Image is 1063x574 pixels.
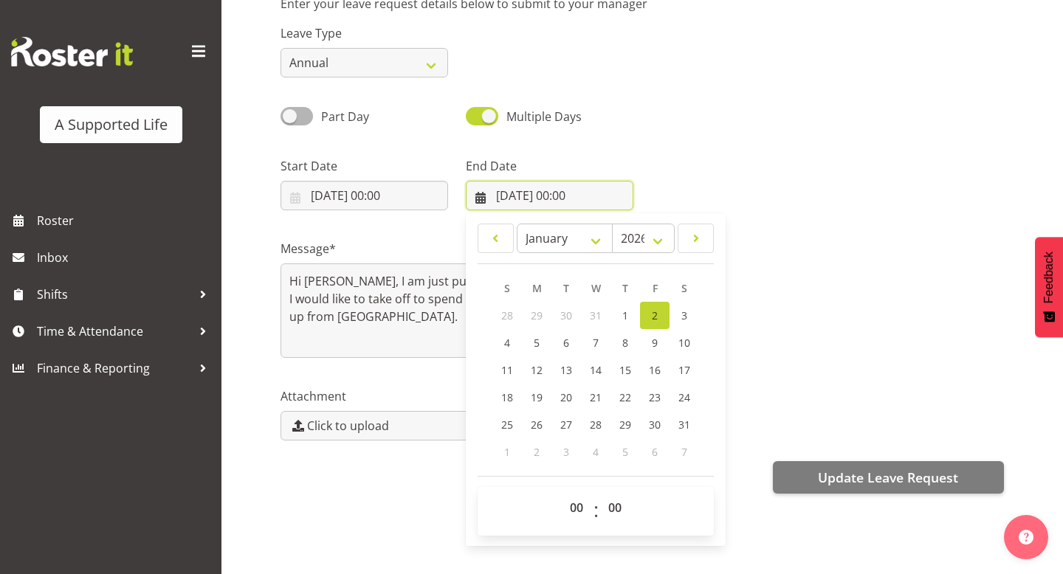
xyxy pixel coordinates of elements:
span: 4 [504,336,510,350]
a: 28 [581,411,610,438]
a: 22 [610,384,640,411]
a: 13 [551,356,581,384]
label: Message* [281,240,633,257]
span: 13 [560,363,572,377]
a: 15 [610,356,640,384]
label: Leave Type [281,24,448,42]
span: Feedback [1042,252,1056,303]
span: 28 [501,308,513,322]
span: 30 [649,418,661,432]
span: F [653,281,658,295]
span: W [591,281,601,295]
a: 30 [640,411,670,438]
span: 1 [622,308,628,322]
span: 2 [652,308,658,322]
span: 11 [501,363,513,377]
a: 1 [610,302,640,329]
a: 10 [670,329,699,356]
span: 21 [590,390,602,404]
span: 20 [560,390,572,404]
span: Time & Attendance [37,320,192,342]
img: help-xxl-2.png [1019,530,1033,544]
span: 12 [531,363,543,377]
span: 15 [619,363,631,377]
a: 12 [522,356,551,384]
a: 16 [640,356,670,384]
span: 31 [590,308,602,322]
button: Feedback - Show survey [1035,237,1063,337]
label: End Date [466,157,633,175]
span: Part Day [321,108,369,125]
span: 25 [501,418,513,432]
a: 20 [551,384,581,411]
label: Attachment [281,387,633,405]
span: Click to upload [307,417,389,435]
span: 29 [531,308,543,322]
span: 28 [590,418,602,432]
span: 7 [593,336,599,350]
img: Rosterit website logo [11,37,133,66]
a: 18 [492,384,522,411]
a: 29 [610,411,640,438]
a: 27 [551,411,581,438]
span: T [622,281,628,295]
span: 5 [534,336,540,350]
span: Shifts [37,283,192,305]
span: 8 [622,336,628,350]
span: T [563,281,569,295]
span: 5 [622,445,628,459]
a: 3 [670,302,699,329]
a: 5 [522,329,551,356]
a: 26 [522,411,551,438]
a: 19 [522,384,551,411]
span: 14 [590,363,602,377]
a: 6 [551,329,581,356]
a: 4 [492,329,522,356]
span: 31 [678,418,690,432]
a: 23 [640,384,670,411]
span: 3 [563,445,569,459]
span: S [681,281,687,295]
span: M [532,281,542,295]
span: Roster [37,210,214,232]
span: 16 [649,363,661,377]
span: 17 [678,363,690,377]
a: 8 [610,329,640,356]
a: 7 [581,329,610,356]
span: S [504,281,510,295]
span: 10 [678,336,690,350]
a: 9 [640,329,670,356]
span: 19 [531,390,543,404]
div: A Supported Life [55,114,168,136]
a: 14 [581,356,610,384]
span: Inbox [37,246,214,269]
span: 30 [560,308,572,322]
span: 24 [678,390,690,404]
span: Update Leave Request [818,468,958,487]
span: 6 [652,445,658,459]
span: 23 [649,390,661,404]
span: 27 [560,418,572,432]
label: Start Date [281,157,448,175]
a: 31 [670,411,699,438]
a: 2 [640,302,670,329]
span: 3 [681,308,687,322]
span: 26 [531,418,543,432]
span: 9 [652,336,658,350]
span: : [594,493,599,530]
span: Multiple Days [506,108,582,125]
span: 2 [534,445,540,459]
input: Click to select... [466,181,633,210]
a: 25 [492,411,522,438]
span: 4 [593,445,599,459]
span: 22 [619,390,631,404]
a: 24 [670,384,699,411]
a: 21 [581,384,610,411]
a: 11 [492,356,522,384]
a: 17 [670,356,699,384]
span: Finance & Reporting [37,357,192,379]
button: Update Leave Request [773,461,1004,494]
input: Click to select... [281,181,448,210]
span: 18 [501,390,513,404]
span: 7 [681,445,687,459]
